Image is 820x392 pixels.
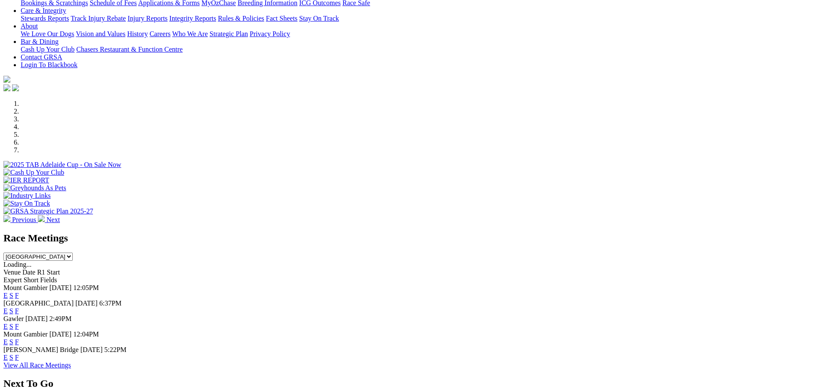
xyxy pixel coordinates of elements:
[99,299,122,307] span: 6:37PM
[21,46,817,53] div: Bar & Dining
[3,84,10,91] img: facebook.svg
[73,284,99,291] span: 12:05PM
[3,307,8,315] a: E
[71,15,126,22] a: Track Injury Rebate
[21,22,38,30] a: About
[12,216,36,223] span: Previous
[266,15,297,22] a: Fact Sheets
[50,330,72,338] span: [DATE]
[15,323,19,330] a: F
[3,292,8,299] a: E
[3,200,50,207] img: Stay On Track
[25,315,48,322] span: [DATE]
[149,30,170,37] a: Careers
[21,15,817,22] div: Care & Integrity
[210,30,248,37] a: Strategic Plan
[22,269,35,276] span: Date
[127,30,148,37] a: History
[76,30,125,37] a: Vision and Values
[80,346,103,353] span: [DATE]
[73,330,99,338] span: 12:04PM
[3,338,8,346] a: E
[169,15,216,22] a: Integrity Reports
[9,354,13,361] a: S
[50,284,72,291] span: [DATE]
[3,269,21,276] span: Venue
[172,30,208,37] a: Who We Are
[21,61,77,68] a: Login To Blackbook
[46,216,60,223] span: Next
[40,276,57,284] span: Fields
[9,323,13,330] a: S
[3,330,48,338] span: Mount Gambier
[9,338,13,346] a: S
[3,215,10,222] img: chevron-left-pager-white.svg
[21,30,74,37] a: We Love Our Dogs
[24,276,39,284] span: Short
[3,323,8,330] a: E
[3,361,71,369] a: View All Race Meetings
[75,299,98,307] span: [DATE]
[3,76,10,83] img: logo-grsa-white.png
[3,315,24,322] span: Gawler
[3,284,48,291] span: Mount Gambier
[218,15,264,22] a: Rules & Policies
[21,15,69,22] a: Stewards Reports
[3,161,121,169] img: 2025 TAB Adelaide Cup - On Sale Now
[3,276,22,284] span: Expert
[12,84,19,91] img: twitter.svg
[3,176,49,184] img: IER REPORT
[38,216,60,223] a: Next
[250,30,290,37] a: Privacy Policy
[50,315,72,322] span: 2:49PM
[3,346,79,353] span: [PERSON_NAME] Bridge
[37,269,60,276] span: R1 Start
[21,7,66,14] a: Care & Integrity
[3,207,93,215] img: GRSA Strategic Plan 2025-27
[21,38,59,45] a: Bar & Dining
[3,216,38,223] a: Previous
[3,169,64,176] img: Cash Up Your Club
[299,15,339,22] a: Stay On Track
[3,354,8,361] a: E
[3,232,817,244] h2: Race Meetings
[3,192,51,200] img: Industry Links
[15,292,19,299] a: F
[15,338,19,346] a: F
[3,184,66,192] img: Greyhounds As Pets
[21,30,817,38] div: About
[9,307,13,315] a: S
[15,354,19,361] a: F
[3,378,817,389] h2: Next To Go
[3,261,31,268] span: Loading...
[9,292,13,299] a: S
[38,215,45,222] img: chevron-right-pager-white.svg
[76,46,183,53] a: Chasers Restaurant & Function Centre
[104,346,127,353] span: 5:22PM
[21,46,74,53] a: Cash Up Your Club
[3,299,74,307] span: [GEOGRAPHIC_DATA]
[15,307,19,315] a: F
[21,53,62,61] a: Contact GRSA
[127,15,167,22] a: Injury Reports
